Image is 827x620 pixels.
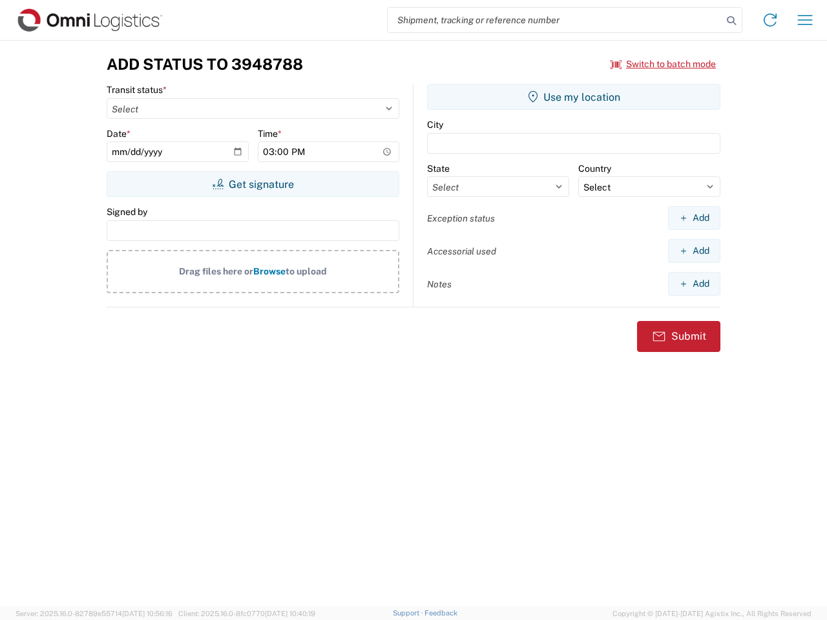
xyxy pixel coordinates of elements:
[427,84,720,110] button: Use my location
[179,266,253,276] span: Drag files here or
[122,610,173,617] span: [DATE] 10:56:16
[427,163,450,174] label: State
[16,610,173,617] span: Server: 2025.16.0-82789e55714
[393,609,425,617] a: Support
[668,272,720,296] button: Add
[107,171,399,197] button: Get signature
[107,206,147,218] label: Signed by
[637,321,720,352] button: Submit
[107,128,131,139] label: Date
[265,610,315,617] span: [DATE] 10:40:19
[107,55,303,74] h3: Add Status to 3948788
[286,266,327,276] span: to upload
[668,239,720,263] button: Add
[427,212,495,224] label: Exception status
[178,610,315,617] span: Client: 2025.16.0-8fc0770
[427,245,496,257] label: Accessorial used
[427,119,443,130] label: City
[611,54,716,75] button: Switch to batch mode
[107,84,167,96] label: Transit status
[388,8,722,32] input: Shipment, tracking or reference number
[668,206,720,230] button: Add
[427,278,452,290] label: Notes
[612,608,811,619] span: Copyright © [DATE]-[DATE] Agistix Inc., All Rights Reserved
[578,163,611,174] label: Country
[258,128,282,139] label: Time
[253,266,286,276] span: Browse
[424,609,457,617] a: Feedback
